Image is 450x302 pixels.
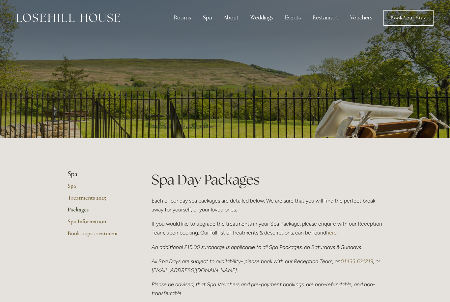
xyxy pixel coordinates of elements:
a: Packages [68,206,130,218]
a: here [326,230,337,236]
div: About [218,11,244,24]
a: Spa [68,182,130,194]
a: Treatments 2025 [68,194,130,206]
div: Rooms [169,11,196,24]
img: Losehill House [16,14,120,22]
em: Please be advised, that Spa Vouchers and pre-payment bookings, are non-refundable, and non-transf... [152,281,375,296]
a: Vouchers [345,11,378,24]
p: Each of our day spa packages are detailed below. We are sure that you will find the perfect break... [152,196,382,214]
p: If you would like to upgrade the treatments in your Spa Package, please enquire with our Receptio... [152,219,382,237]
div: Restaurant [307,11,344,24]
li: Spa [68,170,130,178]
em: All Spa Days are subject to availability- please book with our Reception Team, on , or [EMAIL_ADD... [152,258,381,273]
h1: Spa Day Packages [152,170,382,189]
div: Spa [198,11,217,24]
a: Spa Information [68,218,130,230]
div: Weddings [245,11,278,24]
a: Book Your Stay [383,10,434,26]
em: An additional £15.00 surcharge is applicable to all Spa Packages, on Saturdays & Sundays. [152,244,362,250]
a: Book a spa treatment [68,230,130,241]
div: Events [280,11,306,24]
a: 01433 621219 [341,258,373,264]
